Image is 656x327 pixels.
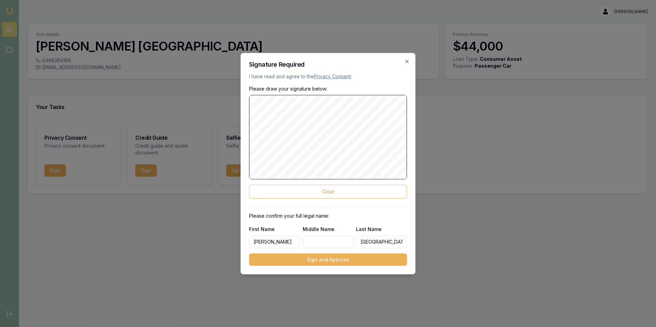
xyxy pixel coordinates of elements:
[249,226,275,232] label: First Name
[249,85,407,92] p: Please draw your signature below:
[249,61,407,67] h2: Signature Required
[314,73,351,79] a: Privacy Consent
[303,226,334,232] label: Middle Name
[249,254,407,266] button: Sign and Approve
[249,185,407,199] button: Clear
[249,213,407,219] p: Please confirm your full legal name:
[249,73,407,80] p: I have read and agree to the .
[356,226,382,232] label: Last Name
